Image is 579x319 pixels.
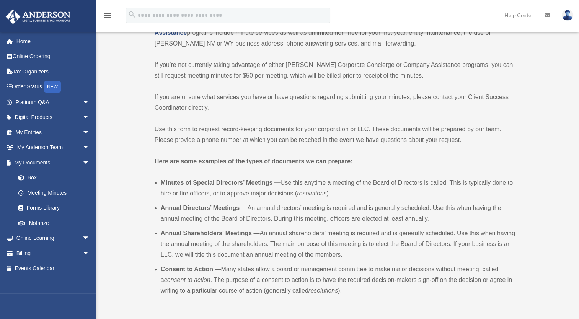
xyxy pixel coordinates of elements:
b: Consent to Action — [161,266,221,272]
img: User Pic [562,10,573,21]
em: action [194,277,210,283]
a: menu [103,13,113,20]
em: resolutions [297,190,326,197]
i: menu [103,11,113,20]
a: Box [11,170,101,186]
a: Digital Productsarrow_drop_down [5,110,101,125]
a: My Anderson Teamarrow_drop_down [5,140,101,155]
span: arrow_drop_down [82,155,98,171]
a: My Documentsarrow_drop_down [5,155,101,170]
span: arrow_drop_down [82,110,98,125]
a: Platinum Q&Aarrow_drop_down [5,94,101,110]
a: Meeting Minutes [11,185,98,200]
span: arrow_drop_down [82,94,98,110]
div: NEW [44,81,61,93]
span: arrow_drop_down [82,125,98,140]
a: Notarize [11,215,101,231]
li: An annual shareholders’ meeting is required and is generally scheduled. Use this when having the ... [161,228,518,260]
strong: Here are some examples of the types of documents we can prepare: [155,158,353,164]
a: Forms Library [11,200,101,216]
b: Annual Shareholders’ Meetings — [161,230,260,236]
p: If you are unsure what services you have or have questions regarding submitting your minutes, ple... [155,92,518,113]
i: search [128,10,136,19]
a: My Entitiesarrow_drop_down [5,125,101,140]
span: arrow_drop_down [82,246,98,261]
em: consent to [164,277,192,283]
p: Use this form to request record-keeping documents for your corporation or LLC. These documents wi... [155,124,518,145]
a: Online Learningarrow_drop_down [5,231,101,246]
li: Use this anytime a meeting of the Board of Directors is called. This is typically done to hire or... [161,177,518,199]
img: Anderson Advisors Platinum Portal [3,9,73,24]
li: Many states allow a board or management committee to make major decisions without meeting, called... [161,264,518,296]
p: services offer monthly, quarterly, and annual minute service to memorialize your business decisio... [155,17,518,49]
a: Online Ordering [5,49,101,64]
li: An annual directors’ meeting is required and is generally scheduled. Use this when having the ann... [161,203,518,224]
a: Order StatusNEW [5,79,101,95]
span: arrow_drop_down [82,231,98,246]
a: Home [5,34,101,49]
p: If you’re not currently taking advantage of either [PERSON_NAME] Corporate Concierge or Company A... [155,60,518,81]
b: Annual Directors’ Meetings — [161,205,248,211]
a: Tax Organizers [5,64,101,79]
b: Minutes of Special Directors’ Meetings — [161,179,281,186]
a: Billingarrow_drop_down [5,246,101,261]
span: arrow_drop_down [82,140,98,156]
a: Events Calendar [5,261,101,276]
em: resolutions [308,287,338,294]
